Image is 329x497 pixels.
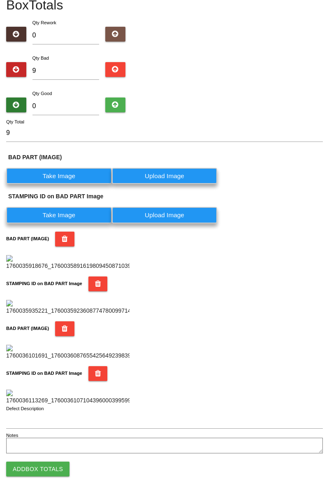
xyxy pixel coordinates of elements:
[6,405,44,412] label: Defect Description
[6,432,18,439] label: Notes
[6,326,49,331] b: BAD PART (IMAGE)
[6,207,112,223] label: Take Image
[8,154,62,160] b: BAD PART (IMAGE)
[55,232,74,246] button: BAD PART (IMAGE)
[6,255,130,270] img: 1760035918676_17600358916198094508710399628295.jpg
[6,390,130,405] img: 1760036113269_17600361071043960003995991581156.jpg
[6,118,24,125] label: Qty Total
[88,366,108,381] button: STAMPING ID on BAD PART Image
[6,168,112,184] label: Take Image
[8,193,103,200] b: STAMPING ID on BAD PART Image
[112,168,218,184] label: Upload Image
[6,281,82,286] b: STAMPING ID on BAD PART Image
[6,462,70,476] button: AddBox Totals
[6,371,82,376] b: STAMPING ID on BAD PART Image
[88,276,108,291] button: STAMPING ID on BAD PART Image
[32,56,49,60] label: Qty Bad
[55,321,74,336] button: BAD PART (IMAGE)
[32,20,56,25] label: Qty Rework
[32,91,52,96] label: Qty Good
[112,207,218,223] label: Upload Image
[6,345,130,360] img: 1760036101691_17600360876554256492398391123544.jpg
[6,300,130,315] img: 1760035935221_17600359236087747800997147486193.jpg
[6,236,49,241] b: BAD PART (IMAGE)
